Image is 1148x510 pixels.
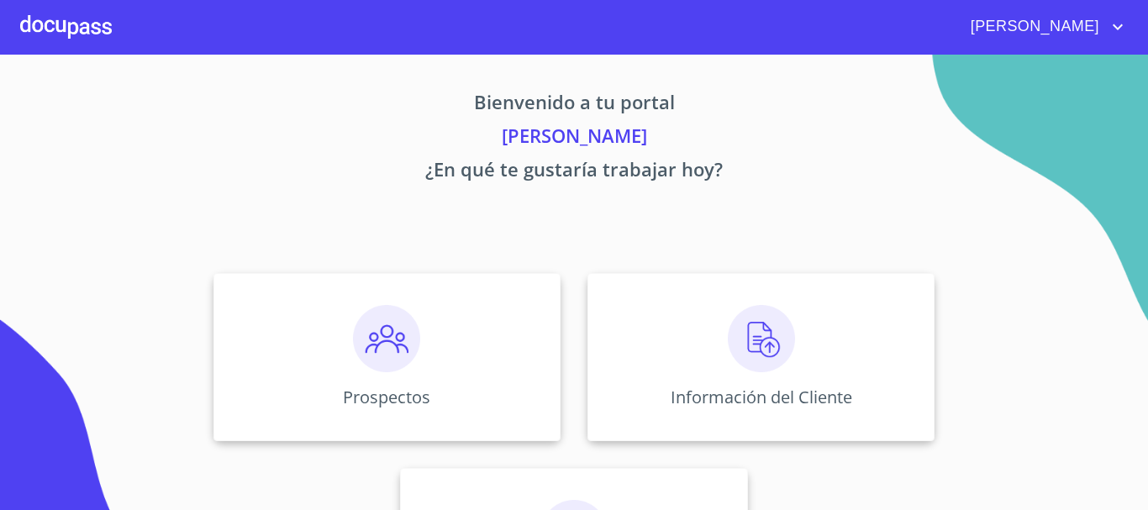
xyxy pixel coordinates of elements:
p: Prospectos [343,386,430,408]
p: Bienvenido a tu portal [56,88,1092,122]
button: account of current user [958,13,1128,40]
p: Información del Cliente [671,386,852,408]
img: carga.png [728,305,795,372]
p: [PERSON_NAME] [56,122,1092,155]
span: [PERSON_NAME] [958,13,1108,40]
p: ¿En qué te gustaría trabajar hoy? [56,155,1092,189]
img: prospectos.png [353,305,420,372]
